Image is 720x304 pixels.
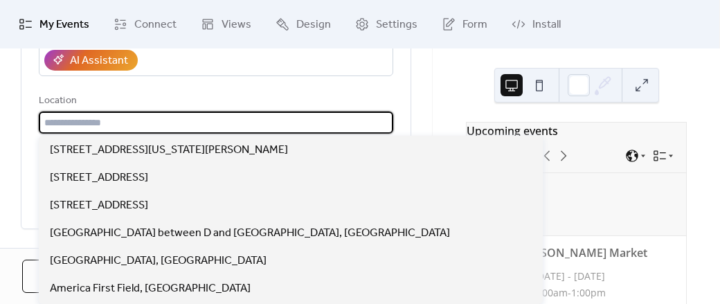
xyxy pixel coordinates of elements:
[39,93,390,109] div: Location
[345,6,428,43] a: Settings
[568,285,571,301] span: -
[467,123,686,139] div: Upcoming events
[265,6,341,43] a: Design
[534,285,568,301] span: 8:00am
[376,17,417,33] span: Settings
[103,6,187,43] a: Connect
[462,17,487,33] span: Form
[431,6,498,43] a: Form
[534,268,605,285] span: [DATE] - [DATE]
[22,260,113,293] button: Cancel
[50,170,148,186] span: [STREET_ADDRESS]
[222,17,251,33] span: Views
[190,6,262,43] a: Views
[8,6,100,43] a: My Events
[50,280,251,297] span: America First Field, [GEOGRAPHIC_DATA]
[296,17,331,33] span: Design
[517,245,647,260] a: [PERSON_NAME] Market
[501,6,571,43] a: Install
[39,17,89,33] span: My Events
[50,225,450,242] span: [GEOGRAPHIC_DATA] between D and [GEOGRAPHIC_DATA], [GEOGRAPHIC_DATA]
[50,197,148,214] span: [STREET_ADDRESS]
[571,285,606,301] span: 1:00pm
[44,50,138,71] button: AI Assistant
[50,142,288,159] span: [STREET_ADDRESS][US_STATE][PERSON_NAME]
[532,17,561,33] span: Install
[134,17,177,33] span: Connect
[50,253,267,269] span: [GEOGRAPHIC_DATA], [GEOGRAPHIC_DATA]
[70,53,128,69] div: AI Assistant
